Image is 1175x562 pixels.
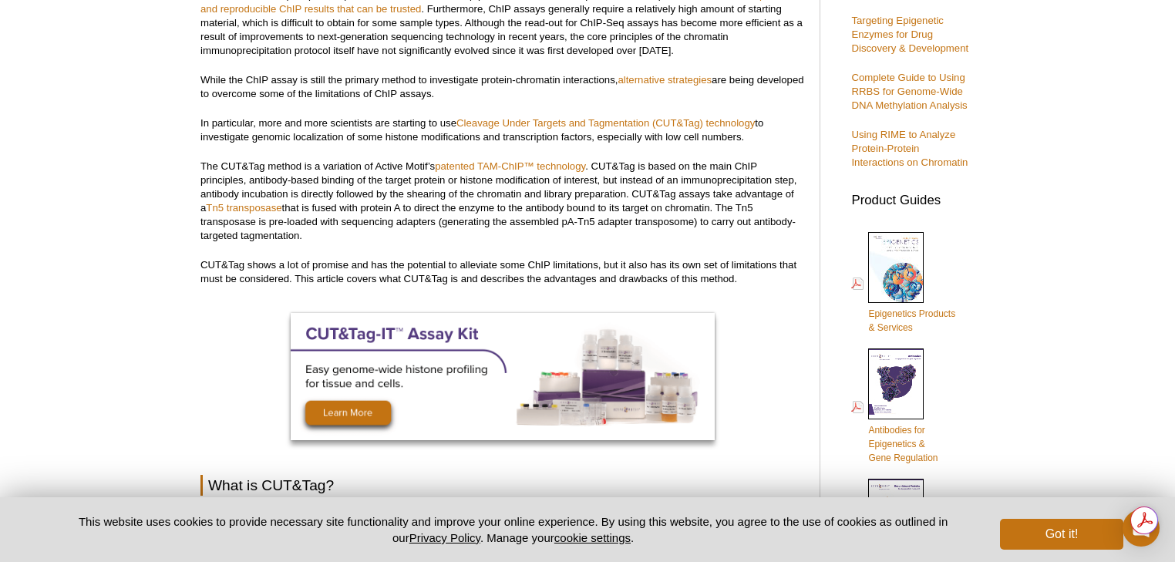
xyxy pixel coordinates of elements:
a: Privacy Policy [409,531,480,544]
a: Tn5 transposase [206,202,281,214]
a: Antibodies forEpigenetics &Gene Regulation [851,347,938,466]
button: cookie settings [554,531,631,544]
img: Abs_epi_2015_cover_web_70x200 [868,348,924,419]
img: Optimized CUT&Tag-IT Assay Kit [291,313,715,440]
span: Antibodies for Epigenetics & Gene Regulation [868,425,938,463]
h3: Product Guides [851,185,975,207]
p: In particular, more and more scientists are starting to use to investigate genomic localization o... [200,116,804,144]
a: Using RIME to Analyze Protein-Protein Interactions on Chromatin [851,129,968,168]
a: Targeting Epigenetic Enzymes for Drug Discovery & Development [851,15,968,54]
p: The CUT&Tag method is a variation of Active Motif’s . CUT&Tag is based on the main ChIP principle... [200,160,804,243]
a: Epigenetics Products& Services [851,231,955,336]
a: Cleavage Under Targets and Tagmentation (CUT&Tag) technology [456,117,755,129]
div: Open Intercom Messenger [1123,510,1160,547]
img: Epi_brochure_140604_cover_web_70x200 [868,232,924,303]
img: Rec_prots_140604_cover_web_70x200 [868,479,924,550]
p: While the ChIP assay is still the primary method to investigate protein-chromatin interactions, a... [200,73,804,101]
a: alternative strategies [618,74,712,86]
p: This website uses cookies to provide necessary site functionality and improve your online experie... [52,513,975,546]
h2: What is CUT&Tag? [200,475,804,496]
a: Complete Guide to Using RRBS for Genome-Wide DNA Methylation Analysis [851,72,967,111]
a: patented TAM-ChIP™ technology [435,160,585,172]
span: Epigenetics Products & Services [868,308,955,333]
button: Got it! [1000,519,1123,550]
p: CUT&Tag shows a lot of promise and has the potential to alleviate some ChIP limitations, but it a... [200,258,804,286]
